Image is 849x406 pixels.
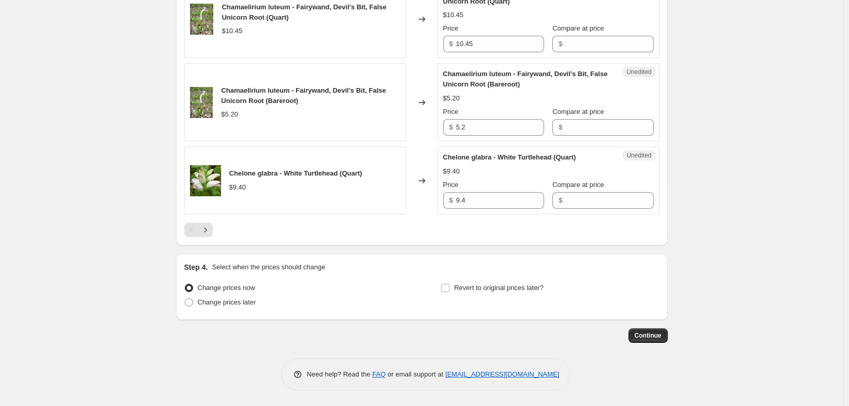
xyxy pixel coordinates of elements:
[198,298,256,306] span: Change prices later
[443,70,608,88] span: Chamaelirium luteum - Fairywand, Devil’s Bit, False Unicorn Root (Bareroot)
[190,87,213,118] img: chamaelirium-luteum-fairywand-devils-bit-false-unicorn-root-wildflower-450_80x.gif
[628,328,668,343] button: Continue
[559,196,562,204] span: $
[221,86,386,105] span: Chamaelirium luteum - Fairywand, Devil’s Bit, False Unicorn Root (Bareroot)
[449,40,453,48] span: $
[552,181,604,189] span: Compare at price
[443,153,576,161] span: Chelone glabra - White Turtlehead (Quart)
[386,370,445,378] span: or email support at
[443,24,459,32] span: Price
[307,370,373,378] span: Need help? Read the
[552,24,604,32] span: Compare at price
[443,181,459,189] span: Price
[221,109,238,120] div: $5.20
[626,68,651,76] span: Unedited
[445,370,559,378] a: [EMAIL_ADDRESS][DOMAIN_NAME]
[190,4,214,35] img: chamaelirium-luteum-fairywand-devils-bit-false-unicorn-root-wildflower-450_80x.gif
[635,331,662,340] span: Continue
[222,3,386,21] span: Chamaelirium luteum - Fairywand, Devil’s Bit, False Unicorn Root (Quart)
[443,166,460,177] div: $9.40
[626,151,651,160] span: Unedited
[449,123,453,131] span: $
[229,169,362,177] span: Chelone glabra - White Turtlehead (Quart)
[443,10,464,20] div: $10.45
[198,284,255,292] span: Change prices now
[184,262,208,272] h2: Step 4.
[454,284,544,292] span: Revert to original prices later?
[372,370,386,378] a: FAQ
[552,108,604,115] span: Compare at price
[212,262,325,272] p: Select when the prices should change
[559,40,562,48] span: $
[198,223,213,237] button: Next
[559,123,562,131] span: $
[449,196,453,204] span: $
[229,182,246,193] div: $9.40
[222,26,242,36] div: $10.45
[190,165,221,196] img: chelone-glabra-white-turtlehead-wildflower-834_80x.jpg
[443,108,459,115] span: Price
[443,93,460,104] div: $5.20
[184,223,213,237] nav: Pagination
